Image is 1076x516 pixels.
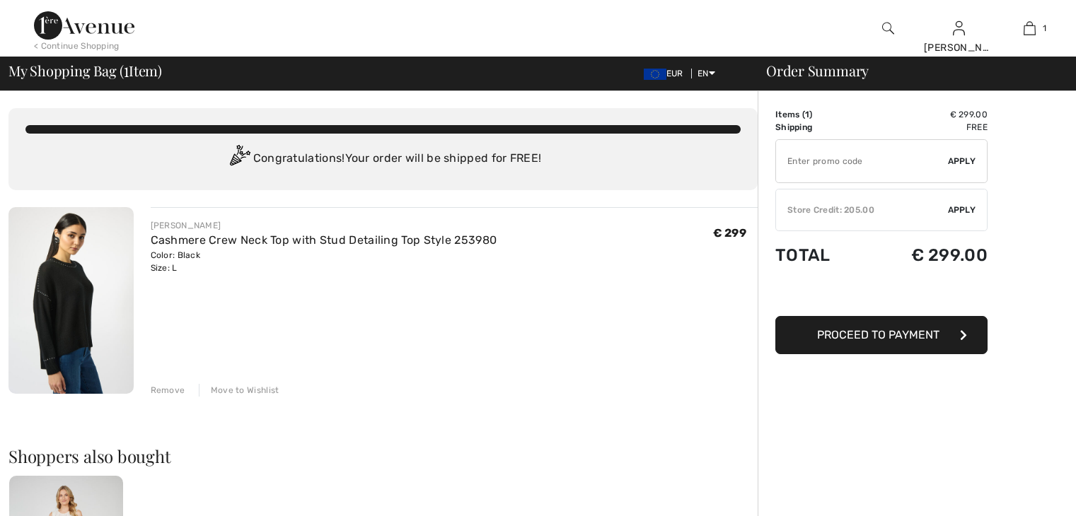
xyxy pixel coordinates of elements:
span: Apply [948,155,976,168]
img: My Info [953,20,965,37]
div: Store Credit: 205.00 [776,204,948,216]
span: 1 [805,110,809,119]
div: Order Summary [749,64,1068,78]
div: [PERSON_NAME] [924,40,993,55]
button: Proceed to Payment [775,316,988,354]
img: Congratulation2.svg [225,145,253,173]
span: Proceed to Payment [817,328,939,341]
img: search the website [882,20,894,37]
td: Items ( ) [775,108,864,121]
div: < Continue Shopping [34,40,120,52]
span: EUR [644,69,689,78]
div: Remove [151,384,185,397]
iframe: PayPal [775,279,988,311]
a: Sign In [953,21,965,35]
div: [PERSON_NAME] [151,219,497,232]
div: Move to Wishlist [199,384,279,397]
td: Shipping [775,121,864,134]
span: € 299 [713,226,747,240]
h2: Shoppers also bought [8,447,758,464]
span: 1 [1043,22,1046,35]
div: Color: Black Size: L [151,249,497,274]
span: EN [698,69,715,78]
td: Total [775,231,864,279]
td: € 299.00 [864,231,988,279]
span: My Shopping Bag ( Item) [8,64,162,78]
a: Cashmere Crew Neck Top with Stud Detailing Top Style 253980 [151,233,497,247]
img: Cashmere Crew Neck Top with Stud Detailing Top Style 253980 [8,207,134,394]
td: Free [864,121,988,134]
td: € 299.00 [864,108,988,121]
img: My Bag [1024,20,1036,37]
span: Apply [948,204,976,216]
a: 1 [995,20,1064,37]
span: 1 [124,60,129,78]
img: 1ère Avenue [34,11,134,40]
input: Promo code [776,140,948,182]
img: Euro [644,69,666,80]
div: Congratulations! Your order will be shipped for FREE! [25,145,741,173]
